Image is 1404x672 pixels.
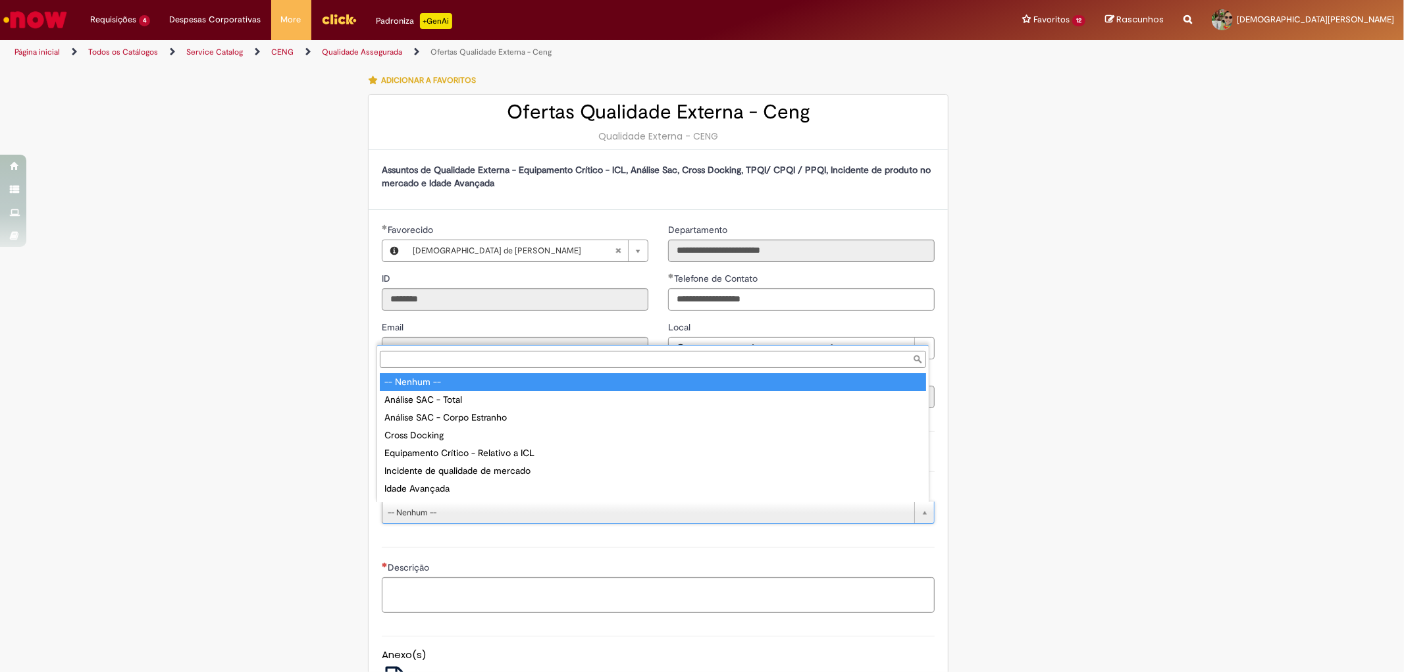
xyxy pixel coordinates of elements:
div: Package Appearance / Package Index - CENG [380,498,926,515]
ul: Tipo de solicitação [377,371,929,502]
div: Cross Docking [380,426,926,444]
div: Análise SAC - Total [380,391,926,409]
div: Incidente de qualidade de mercado [380,462,926,480]
div: Idade Avançada [380,480,926,498]
div: Análise SAC - Corpo Estranho [380,409,926,426]
div: Equipamento Crítico - Relativo a ICL [380,444,926,462]
div: -- Nenhum -- [380,373,926,391]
